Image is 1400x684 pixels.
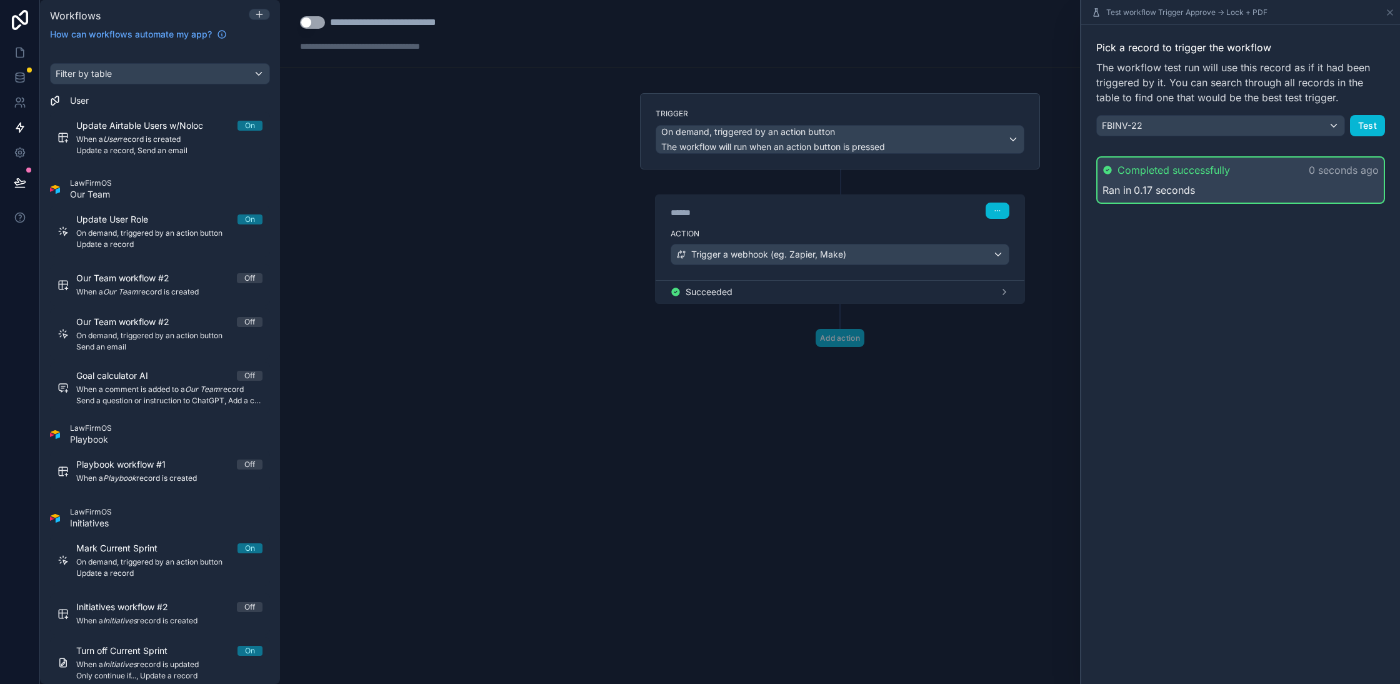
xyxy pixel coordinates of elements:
span: Pick a record to trigger the workflow [1096,40,1385,55]
span: The workflow will run when an action button is pressed [661,141,885,152]
button: On demand, triggered by an action buttonThe workflow will run when an action button is pressed [656,125,1024,154]
span: Succeeded [686,286,732,298]
span: Ran in [1102,183,1131,198]
p: 0 seconds ago [1309,163,1379,178]
span: Test workflow Trigger Approve → Lock + PDF [1106,8,1267,18]
button: FBINV-22 [1096,115,1345,136]
span: Workflows [50,9,101,22]
span: FBINV-22 [1102,119,1142,132]
span: The workflow test run will use this record as if it had been triggered by it. You can search thro... [1096,60,1385,105]
button: Test [1350,115,1385,136]
button: Trigger a webhook (eg. Zapier, Make) [671,244,1009,265]
span: Trigger a webhook (eg. Zapier, Make) [691,248,846,261]
label: Trigger [656,109,1024,119]
span: On demand, triggered by an action button [661,126,835,138]
a: How can workflows automate my app? [45,28,232,41]
span: How can workflows automate my app? [50,28,212,41]
span: 0.17 seconds [1134,183,1195,198]
span: Completed successfully [1117,163,1230,178]
label: Action [671,229,1009,239]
